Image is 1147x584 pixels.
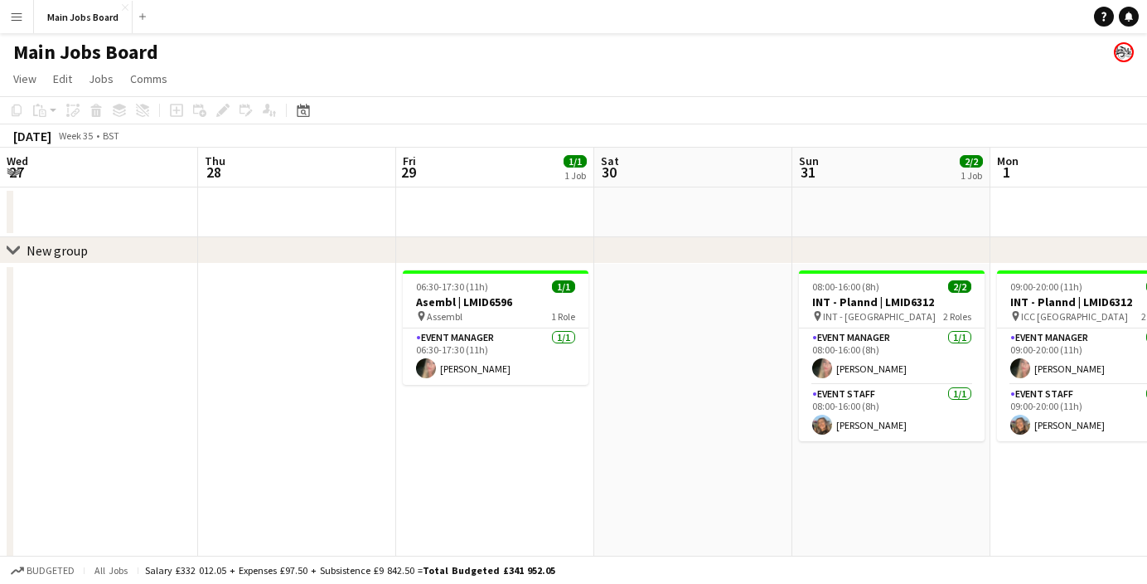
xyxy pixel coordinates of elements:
[812,280,879,293] span: 08:00-16:00 (8h)
[7,153,28,168] span: Wed
[400,163,416,182] span: 29
[403,153,416,168] span: Fri
[55,129,96,142] span: Week 35
[799,385,985,441] app-card-role: Event Staff1/108:00-16:00 (8h)[PERSON_NAME]
[995,163,1019,182] span: 1
[89,71,114,86] span: Jobs
[403,328,588,385] app-card-role: Event Manager1/106:30-17:30 (11h)[PERSON_NAME]
[13,40,158,65] h1: Main Jobs Board
[796,163,819,182] span: 31
[1114,42,1134,62] app-user-avatar: Alanya O'Donnell
[799,328,985,385] app-card-role: Event Manager1/108:00-16:00 (8h)[PERSON_NAME]
[416,280,488,293] span: 06:30-17:30 (11h)
[7,68,43,90] a: View
[4,163,28,182] span: 27
[799,270,985,441] app-job-card: 08:00-16:00 (8h)2/2INT - Plannd | LMID6312 INT - [GEOGRAPHIC_DATA]2 RolesEvent Manager1/108:00-16...
[27,242,88,259] div: New group
[27,565,75,577] span: Budgeted
[960,155,983,168] span: 2/2
[961,169,982,182] div: 1 Job
[1021,310,1128,323] span: ICC [GEOGRAPHIC_DATA]
[943,310,971,323] span: 2 Roles
[91,564,131,577] span: All jobs
[13,71,36,86] span: View
[202,163,225,182] span: 28
[103,129,119,142] div: BST
[823,310,936,323] span: INT - [GEOGRAPHIC_DATA]
[799,153,819,168] span: Sun
[564,169,586,182] div: 1 Job
[552,280,575,293] span: 1/1
[145,564,555,577] div: Salary £332 012.05 + Expenses £97.50 + Subsistence £9 842.50 =
[551,310,575,323] span: 1 Role
[130,71,167,86] span: Comms
[8,562,77,580] button: Budgeted
[46,68,79,90] a: Edit
[403,294,588,309] h3: Asembl | LMID6596
[205,153,225,168] span: Thu
[403,270,588,385] app-job-card: 06:30-17:30 (11h)1/1Asembl | LMID6596 Assembl1 RoleEvent Manager1/106:30-17:30 (11h)[PERSON_NAME]
[598,163,619,182] span: 30
[123,68,174,90] a: Comms
[423,564,555,577] span: Total Budgeted £341 952.05
[799,294,985,309] h3: INT - Plannd | LMID6312
[34,1,133,33] button: Main Jobs Board
[948,280,971,293] span: 2/2
[997,153,1019,168] span: Mon
[564,155,587,168] span: 1/1
[1010,280,1082,293] span: 09:00-20:00 (11h)
[53,71,72,86] span: Edit
[427,310,462,323] span: Assembl
[601,153,619,168] span: Sat
[82,68,120,90] a: Jobs
[13,128,51,144] div: [DATE]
